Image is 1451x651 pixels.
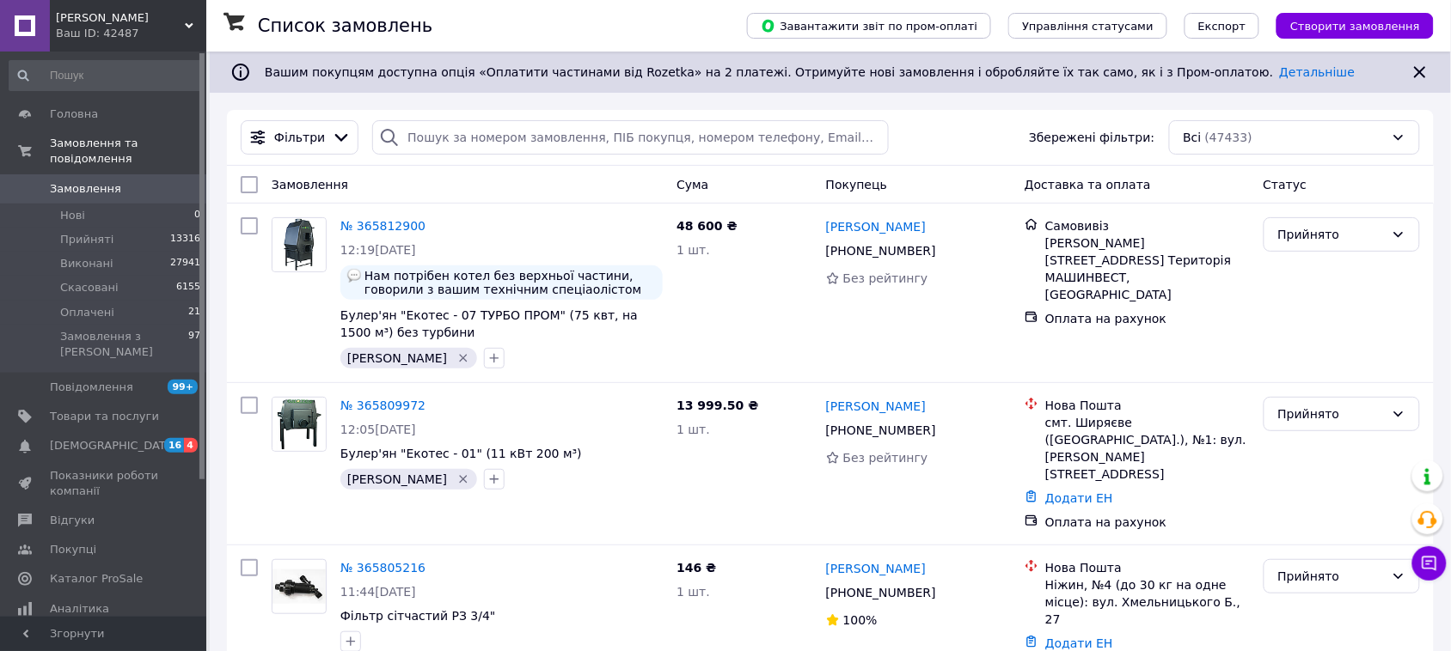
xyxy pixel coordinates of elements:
div: Прийнято [1278,225,1385,244]
span: Нові [60,208,85,223]
span: Відгуки [50,513,95,528]
div: Оплата на рахунок [1045,514,1250,531]
span: 16 [164,438,184,453]
span: Замовлення та повідомлення [50,136,206,167]
a: [PERSON_NAME] [826,560,926,577]
div: Прийнято [1278,567,1385,586]
span: Аналітика [50,601,109,617]
div: Оплата на рахунок [1045,310,1250,327]
span: Cума [677,178,708,192]
div: [PERSON_NAME][STREET_ADDRESS] Територія МАШИНВЕСТ, [GEOGRAPHIC_DATA] [1045,234,1250,303]
button: Завантажити звіт по пром-оплаті [747,13,991,39]
div: Нова Пошта [1045,559,1250,576]
span: 146 ₴ [677,561,716,575]
span: [PHONE_NUMBER] [826,244,936,258]
span: Прийняті [60,232,113,247]
button: Управління статусами [1008,13,1167,39]
button: Чат з покупцем [1412,546,1447,581]
span: Вашим покупцям доступна опція «Оплатити частинами від Rozetka» на 2 платежі. Отримуйте нові замов... [265,65,1355,79]
a: Детальніше [1280,65,1356,79]
span: Збережені фільтри: [1029,129,1154,146]
span: 13316 [170,232,200,247]
span: Показники роботи компанії [50,468,159,499]
a: Фото товару [272,217,327,272]
span: Замовлення [50,181,121,197]
span: ЕКО ТЕПЛИЦЯ [56,10,185,26]
a: № 365805216 [340,561,426,575]
img: Фото товару [272,218,326,271]
span: 12:19[DATE] [340,243,416,257]
span: 21 [188,305,200,320]
span: Без рейтингу [843,451,928,465]
a: Булер'ян "Екотес - 07 ТУРБО ПРОМ" (75 квт, на 1500 м³) без турбини [340,308,638,339]
span: [PHONE_NUMBER] [826,586,936,599]
svg: Видалити мітку [456,472,470,486]
span: 1 шт. [677,585,710,599]
span: Замовлення з [PERSON_NAME] [60,329,188,360]
span: Покупці [50,542,96,557]
a: № 365809972 [340,399,426,412]
span: [PERSON_NAME] [347,351,447,365]
span: 0 [194,208,200,223]
span: Статус [1264,178,1307,192]
button: Створити замовлення [1277,13,1434,39]
span: 27941 [170,256,200,271]
span: Створити замовлення [1290,20,1420,33]
span: 4 [184,438,198,453]
span: Без рейтингу [843,271,928,285]
span: 97 [188,329,200,360]
a: [PERSON_NAME] [826,398,926,415]
a: [PERSON_NAME] [826,218,926,235]
a: Створити замовлення [1259,18,1434,32]
span: [DEMOGRAPHIC_DATA] [50,438,177,453]
div: смт. Ширяєве ([GEOGRAPHIC_DATA].), №1: вул. [PERSON_NAME][STREET_ADDRESS] [1045,414,1250,483]
a: Додати ЕН [1045,636,1113,650]
span: 48 600 ₴ [677,219,738,233]
a: Додати ЕН [1045,491,1113,505]
div: Прийнято [1278,405,1385,423]
span: 99+ [168,380,198,394]
span: Фільтри [274,129,325,146]
svg: Видалити мітку [456,351,470,365]
span: 1 шт. [677,423,710,436]
span: Скасовані [60,280,119,295]
span: Виконані [60,256,113,271]
span: 13 999.50 ₴ [677,399,758,412]
span: Експорт [1198,20,1246,33]
a: Фільтр сітчастий РЗ 3/4" [340,609,496,623]
div: Нова Пошта [1045,397,1250,414]
span: Каталог ProSale [50,571,143,587]
span: Повідомлення [50,380,133,395]
span: Оплачені [60,305,114,320]
span: (47433) [1205,131,1252,144]
a: Булер'ян "Екотес - 01" (11 кВт 200 м³) [340,447,582,460]
span: Всі [1184,129,1202,146]
span: 100% [843,613,878,627]
input: Пошук за номером замовлення, ПІБ покупця, номером телефону, Email, номером накладної [372,120,889,155]
span: 6155 [176,280,200,295]
span: Замовлення [272,178,348,192]
span: 1 шт. [677,243,710,257]
button: Експорт [1185,13,1260,39]
img: Фото товару [272,398,326,451]
img: :speech_balloon: [347,269,361,283]
span: Товари та послуги [50,409,159,424]
div: Ваш ID: 42487 [56,26,206,41]
img: Фото товару [272,569,326,605]
div: Ніжин, №4 (до 30 кг на одне місце): вул. Хмельницького Б., 27 [1045,576,1250,628]
span: Покупець [826,178,887,192]
span: [PERSON_NAME] [347,472,447,486]
span: Нам потрібен котел без верхньої частини, говорили з вашим технічним спеціаолістом стосовно цього ... [364,269,656,296]
h1: Список замовлень [258,15,432,36]
span: Доставка та оплата [1025,178,1151,192]
input: Пошук [9,60,202,91]
a: Фото товару [272,559,327,614]
span: Завантажити звіт по пром-оплаті [761,18,977,33]
a: № 365812900 [340,219,426,233]
span: Головна [50,106,98,122]
span: Управління статусами [1022,20,1154,33]
a: Фото товару [272,397,327,452]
